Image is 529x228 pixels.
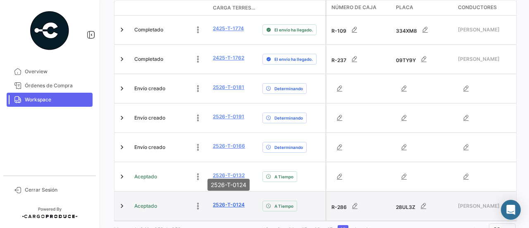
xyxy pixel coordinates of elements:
div: 09TY9Y [396,51,451,67]
span: A Tiempo [274,203,293,209]
a: Expand/Collapse Row [118,202,126,210]
span: Cerrar Sesión [25,186,89,194]
div: 2526-T-0124 [207,179,250,191]
a: 2425-T-1762 [213,54,244,62]
a: 2526-T-0124 [213,201,245,209]
span: Overview [25,68,89,75]
span: Conductores [458,4,497,11]
span: [PERSON_NAME] [458,55,525,63]
span: Carga Terrestre # [213,4,256,12]
datatable-header-cell: Delay Status [259,5,325,11]
div: R-237 [331,51,389,67]
a: 2526-T-0166 [213,142,245,150]
span: [PERSON_NAME] [458,26,525,34]
div: R-109 [331,22,389,38]
span: A Tiempo [274,173,293,180]
span: Número de Caja [331,4,376,11]
div: 28UL3Z [396,198,451,214]
div: Abrir Intercom Messenger [501,200,521,220]
a: Órdenes de Compra [7,79,93,93]
div: R-286 [331,198,389,214]
span: Completado [134,55,163,63]
span: Determinando [274,144,303,151]
a: Workspace [7,93,93,107]
datatable-header-cell: Placa [393,0,455,15]
span: Placa [396,4,413,11]
span: El envío ha llegado. [274,56,313,62]
a: Expand/Collapse Row [118,84,126,93]
span: Completado [134,26,163,34]
div: 334XM8 [396,22,451,38]
span: Envío creado [134,144,165,151]
span: Workspace [25,96,89,103]
a: Expand/Collapse Row [118,55,126,63]
a: Expand/Collapse Row [118,114,126,122]
a: Expand/Collapse Row [118,143,126,151]
a: 2425-T-1774 [213,25,244,32]
img: powered-by.png [29,10,70,51]
a: 2526-T-0181 [213,84,244,91]
span: Envío creado [134,85,165,92]
span: Determinando [274,115,303,121]
span: Órdenes de Compra [25,82,89,89]
span: El envío ha llegado. [274,26,313,33]
datatable-header-cell: Carga Terrestre # [210,1,259,15]
a: Expand/Collapse Row [118,26,126,34]
a: Overview [7,65,93,79]
span: Aceptado [134,173,157,180]
a: 2526-T-0132 [213,172,245,179]
datatable-header-cell: Estado [131,5,210,11]
span: Envío creado [134,114,165,122]
datatable-header-cell: Número de Caja [326,0,393,15]
span: [PERSON_NAME] [458,202,525,210]
a: Expand/Collapse Row [118,173,126,181]
a: 2526-T-0191 [213,113,244,120]
span: Aceptado [134,202,157,210]
span: Determinando [274,85,303,92]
